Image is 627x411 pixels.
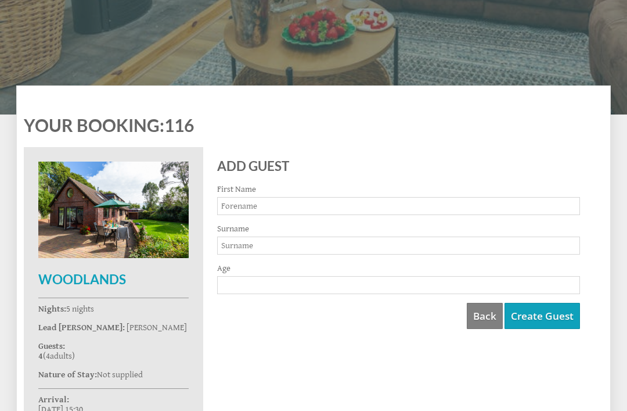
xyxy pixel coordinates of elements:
h2: Woodlands [38,271,189,287]
span: adult [46,351,72,361]
p: 5 nights [38,304,189,314]
strong: Nights: [38,304,66,314]
input: Forename [217,197,580,215]
span: [PERSON_NAME] [127,323,187,333]
a: Woodlands [38,251,189,287]
strong: Nature of Stay: [38,370,97,380]
label: Surname [217,224,580,234]
label: Age [217,263,580,273]
strong: Arrival: [38,395,69,405]
span: 4 [46,351,50,361]
input: Surname [217,237,580,255]
h2: Add Guest [217,158,580,174]
span: s [69,351,72,361]
a: Back [467,303,503,329]
strong: Guests: [38,341,65,351]
span: ( ) [38,351,75,361]
label: First Name [217,184,580,194]
span: Create Guest [511,309,574,323]
h1: 116 [24,115,589,135]
img: An image of 'Woodlands' [38,162,189,258]
p: Not supplied [38,370,189,380]
strong: 4 [38,351,43,361]
a: Your Booking: [24,115,164,135]
button: Create Guest [505,303,580,329]
strong: Lead [PERSON_NAME]: [38,323,125,333]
